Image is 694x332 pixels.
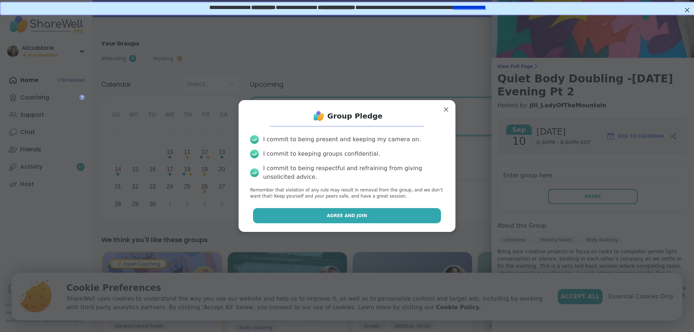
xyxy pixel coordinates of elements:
[79,94,85,100] iframe: Spotlight
[250,187,444,199] p: Remember that violation of any rule may result in removal from the group, and we don’t want that!...
[327,111,383,121] h1: Group Pledge
[263,150,380,158] div: I commit to keeping groups confidential.
[312,109,326,123] img: ShareWell Logo
[263,164,444,181] div: I commit to being respectful and refraining from giving unsolicited advice.
[263,135,421,144] div: I commit to being present and keeping my camera on.
[253,208,441,223] button: Agree and Join
[327,212,367,219] span: Agree and Join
